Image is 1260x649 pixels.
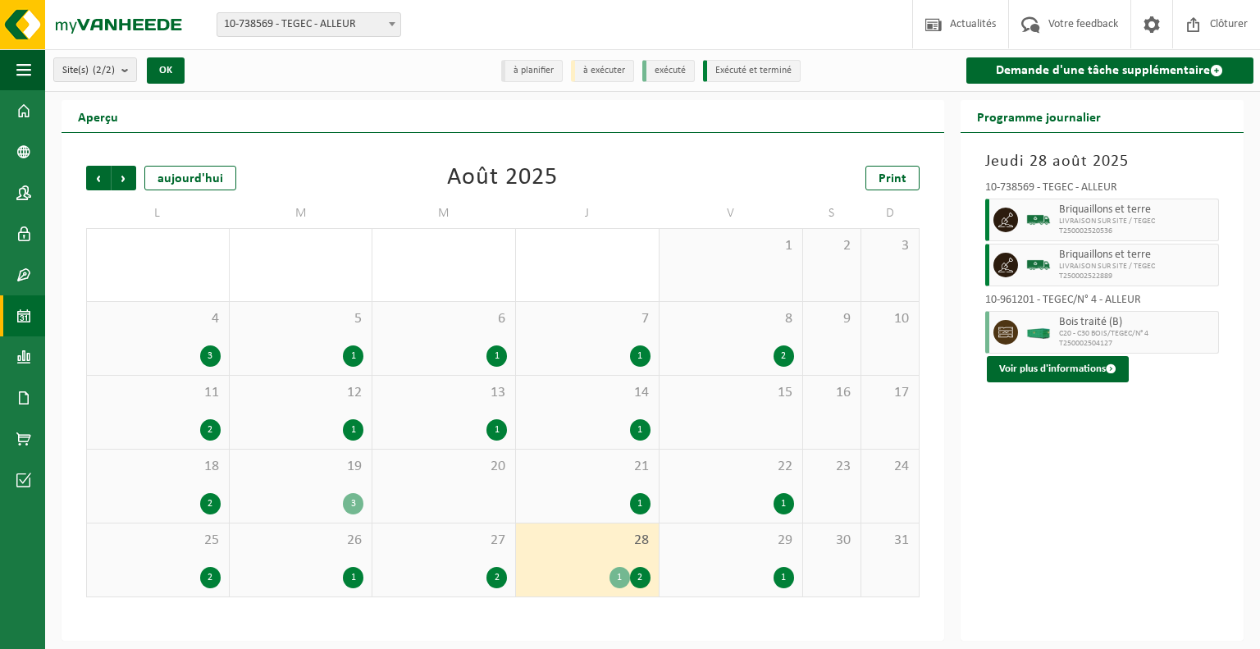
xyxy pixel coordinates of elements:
span: 9 [811,310,852,328]
span: T250002522889 [1059,272,1214,281]
div: 1 [486,419,507,441]
span: 20 [381,458,507,476]
div: 3 [343,493,363,514]
div: 2 [774,345,794,367]
div: 10-961201 - TEGEC/N° 4 - ALLEUR [985,295,1219,311]
span: 2 [811,237,852,255]
span: 31 [870,532,911,550]
div: Août 2025 [447,166,558,190]
a: Demande d'une tâche supplémentaire [966,57,1253,84]
li: à exécuter [571,60,634,82]
div: 1 [630,493,651,514]
span: 10 [870,310,911,328]
span: 18 [95,458,221,476]
div: 1 [774,567,794,588]
span: 26 [238,532,364,550]
button: OK [147,57,185,84]
span: 10-738569 - TEGEC - ALLEUR [217,12,401,37]
span: 30 [811,532,852,550]
span: T250002504127 [1059,339,1214,349]
div: 2 [630,567,651,588]
span: Bois traité (B) [1059,316,1214,329]
span: 5 [238,310,364,328]
button: Voir plus d'informations [987,356,1129,382]
span: Briquaillons et terre [1059,203,1214,217]
span: 21 [524,458,651,476]
img: HK-XC-30-GN-00 [1026,327,1051,339]
span: 29 [668,532,794,550]
span: Site(s) [62,58,115,83]
div: 2 [200,419,221,441]
div: aujourd'hui [144,166,236,190]
div: 2 [486,567,507,588]
td: V [660,199,803,228]
div: 1 [343,345,363,367]
span: T250002520536 [1059,226,1214,236]
div: 1 [774,493,794,514]
span: 3 [870,237,911,255]
td: S [803,199,861,228]
span: 22 [668,458,794,476]
span: 17 [870,384,911,402]
h2: Programme journalier [961,100,1117,132]
h3: Jeudi 28 août 2025 [985,149,1219,174]
div: 1 [609,567,630,588]
count: (2/2) [93,65,115,75]
div: 1 [343,419,363,441]
td: L [86,199,230,228]
span: 8 [668,310,794,328]
button: Site(s)(2/2) [53,57,137,82]
span: 28 [524,532,651,550]
span: 24 [870,458,911,476]
span: 27 [381,532,507,550]
td: D [861,199,920,228]
span: LIVRAISON SUR SITE / TEGEC [1059,217,1214,226]
div: 2 [200,567,221,588]
span: LIVRAISON SUR SITE / TEGEC [1059,262,1214,272]
span: 12 [238,384,364,402]
span: Briquaillons et terre [1059,249,1214,262]
span: 10-738569 - TEGEC - ALLEUR [217,13,400,36]
span: Précédent [86,166,111,190]
span: 19 [238,458,364,476]
img: BL-SO-LV [1026,253,1051,277]
li: Exécuté et terminé [703,60,801,82]
div: 1 [630,345,651,367]
div: 1 [343,567,363,588]
span: 4 [95,310,221,328]
div: 1 [630,419,651,441]
span: 25 [95,532,221,550]
span: 1 [668,237,794,255]
li: à planifier [501,60,563,82]
span: 23 [811,458,852,476]
a: Print [865,166,920,190]
span: 13 [381,384,507,402]
h2: Aperçu [62,100,135,132]
span: 15 [668,384,794,402]
li: exécuté [642,60,695,82]
div: 10-738569 - TEGEC - ALLEUR [985,182,1219,199]
span: 14 [524,384,651,402]
span: C20 - C30 BOIS/TEGEC/N° 4 [1059,329,1214,339]
span: Suivant [112,166,136,190]
span: 7 [524,310,651,328]
div: 3 [200,345,221,367]
td: M [372,199,516,228]
div: 1 [486,345,507,367]
span: 11 [95,384,221,402]
div: 2 [200,493,221,514]
img: BL-SO-LV [1026,208,1051,232]
span: Print [879,172,906,185]
td: M [230,199,373,228]
td: J [516,199,660,228]
span: 16 [811,384,852,402]
span: 6 [381,310,507,328]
